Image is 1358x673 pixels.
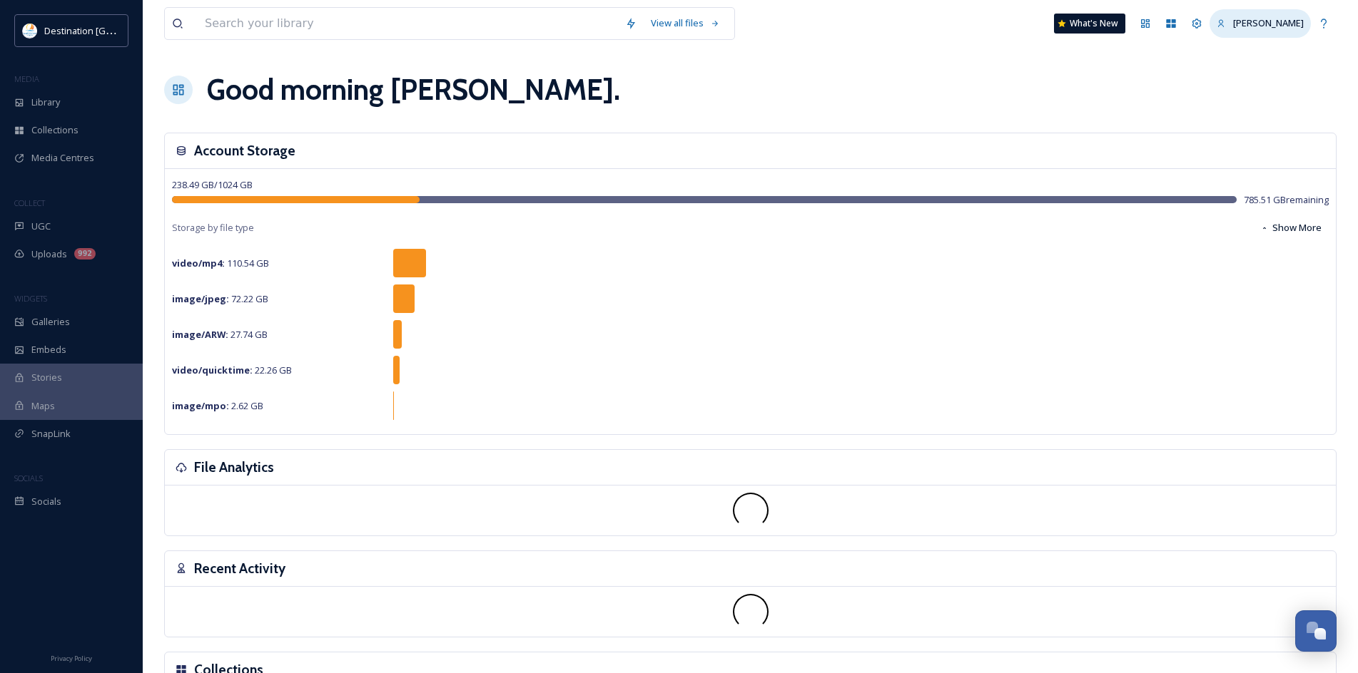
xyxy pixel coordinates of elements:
span: UGC [31,220,51,233]
h3: File Analytics [194,457,274,478]
span: [PERSON_NAME] [1233,16,1304,29]
span: 72.22 GB [172,292,268,305]
span: 785.51 GB remaining [1244,193,1329,207]
span: WIDGETS [14,293,47,304]
span: Storage by file type [172,221,254,235]
a: Privacy Policy [51,649,92,666]
input: Search your library [198,8,618,39]
span: 27.74 GB [172,328,268,341]
span: Socials [31,495,61,508]
span: Embeds [31,343,66,356]
span: SOCIALS [14,473,43,483]
span: Stories [31,371,62,384]
span: COLLECT [14,197,45,208]
a: [PERSON_NAME] [1210,9,1311,37]
img: download.png [23,24,37,38]
span: 110.54 GB [172,257,269,269]
strong: image/jpeg : [172,292,229,305]
strong: video/mp4 : [172,257,225,269]
span: Maps [31,399,55,413]
a: What's New [1054,14,1125,34]
span: Galleries [31,315,70,329]
div: 992 [74,248,96,260]
span: Library [31,96,60,109]
span: Privacy Policy [51,654,92,663]
h1: Good morning [PERSON_NAME] . [207,68,620,111]
span: Collections [31,123,78,137]
a: View all files [644,9,727,37]
h3: Recent Activity [194,558,285,579]
span: SnapLink [31,427,71,441]
span: Media Centres [31,151,94,165]
span: 2.62 GB [172,399,263,412]
span: Uploads [31,247,67,261]
strong: image/mpo : [172,399,229,412]
strong: video/quicktime : [172,364,253,376]
h3: Account Storage [194,140,295,161]
span: 238.49 GB / 1024 GB [172,178,253,191]
button: Open Chat [1295,610,1337,652]
span: 22.26 GB [172,364,292,376]
strong: image/ARW : [172,328,228,341]
span: Destination [GEOGRAPHIC_DATA] [44,24,186,37]
button: Show More [1253,214,1329,242]
span: MEDIA [14,73,39,84]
